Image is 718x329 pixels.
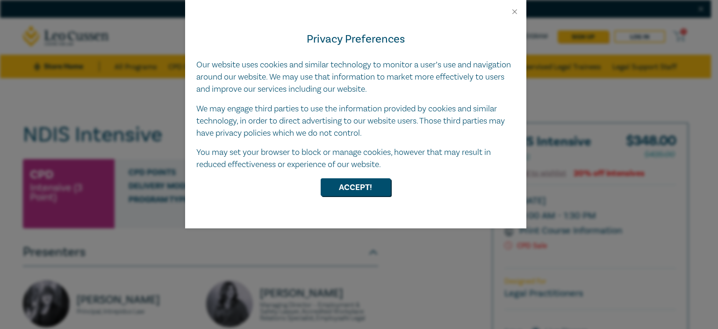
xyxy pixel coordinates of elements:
[196,103,515,139] p: We may engage third parties to use the information provided by cookies and similar technology, in...
[196,146,515,171] p: You may set your browser to block or manage cookies, however that may result in reduced effective...
[196,59,515,95] p: Our website uses cookies and similar technology to monitor a user’s use and navigation around our...
[321,178,391,196] button: Accept!
[510,7,519,16] button: Close
[196,31,515,48] h4: Privacy Preferences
